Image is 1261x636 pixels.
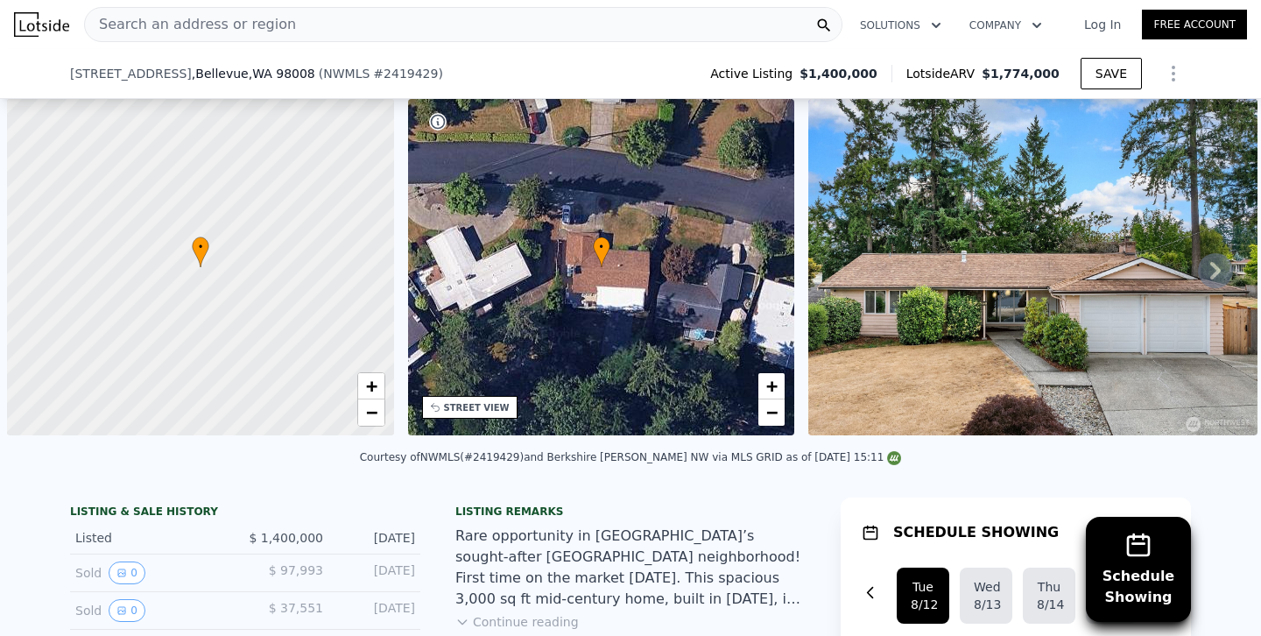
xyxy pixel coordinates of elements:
[800,65,877,82] span: $1,400,000
[365,401,377,423] span: −
[455,613,579,631] button: Continue reading
[808,99,1257,435] img: Sale: 167433125 Parcel: 97983230
[337,562,415,584] div: [DATE]
[70,505,420,522] div: LISTING & SALE HISTORY
[75,562,231,584] div: Sold
[846,10,955,41] button: Solutions
[358,373,384,399] a: Zoom in
[1086,517,1191,622] button: ScheduleShowing
[911,578,935,596] div: Tue
[444,401,510,414] div: STREET VIEW
[1063,16,1142,33] a: Log In
[887,451,901,465] img: NWMLS Logo
[192,239,209,255] span: •
[766,401,778,423] span: −
[249,67,315,81] span: , WA 98008
[323,67,370,81] span: NWMLS
[1142,10,1247,39] a: Free Account
[192,65,315,82] span: , Bellevue
[455,526,806,610] div: Rare opportunity in [GEOGRAPHIC_DATA]’s sought-after [GEOGRAPHIC_DATA] neighborhood! First time o...
[358,399,384,426] a: Zoom out
[249,531,323,545] span: $ 1,400,000
[70,65,192,82] span: [STREET_ADDRESS]
[974,578,998,596] div: Wed
[1037,578,1061,596] div: Thu
[192,237,209,267] div: •
[360,451,902,463] div: Courtesy of NWMLS (#2419429) and Berkshire [PERSON_NAME] NW via MLS GRID as of [DATE] 15:11
[974,596,998,613] div: 8/13
[109,562,145,584] button: View historical data
[109,599,145,622] button: View historical data
[897,568,949,624] button: Tue8/12
[75,599,231,622] div: Sold
[1023,568,1075,624] button: Thu8/14
[710,65,800,82] span: Active Listing
[365,375,377,397] span: +
[593,237,610,267] div: •
[911,596,935,613] div: 8/12
[1081,58,1142,89] button: SAVE
[455,505,806,519] div: Listing remarks
[85,14,296,35] span: Search an address or region
[766,375,778,397] span: +
[1156,56,1191,91] button: Show Options
[337,599,415,622] div: [DATE]
[269,563,323,577] span: $ 97,993
[337,529,415,547] div: [DATE]
[960,568,1012,624] button: Wed8/13
[1037,596,1061,613] div: 8/14
[373,67,438,81] span: # 2419429
[593,239,610,255] span: •
[75,529,231,547] div: Listed
[269,601,323,615] span: $ 37,551
[893,522,1059,543] h1: SCHEDULE SHOWING
[906,65,982,82] span: Lotside ARV
[319,65,443,82] div: ( )
[758,399,785,426] a: Zoom out
[955,10,1056,41] button: Company
[982,67,1060,81] span: $1,774,000
[14,12,69,37] img: Lotside
[758,373,785,399] a: Zoom in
